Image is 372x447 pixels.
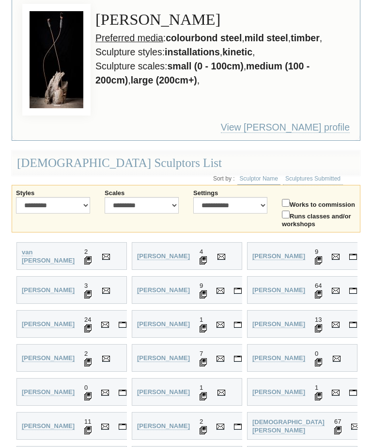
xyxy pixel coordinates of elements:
a: [PERSON_NAME] [252,253,305,261]
a: [PERSON_NAME] [252,287,305,295]
li: : , , , [37,32,355,46]
strong: van [PERSON_NAME] [22,249,75,265]
img: Visit Brenn Bartlett's personal website [349,390,357,396]
a: [PERSON_NAME] [137,321,190,329]
a: Visit Tracy Joy Andrews's personal website [234,321,242,329]
li: Sort by : [213,176,235,182]
strong: [PERSON_NAME] [22,287,75,294]
img: 0 Sculptures displayed for Ro Bancroft [84,393,92,401]
div: [DEMOGRAPHIC_DATA] Sculptors List [12,151,360,177]
a: Sculptures Submitted [283,173,343,185]
img: 9 Sculptures displayed for Nicole Allen [200,291,207,299]
a: Visit Marynes Avila's personal website [234,355,242,363]
img: Visit Pattie Beerens's personal website [234,424,242,430]
img: Send Email to Anna Auditore [102,356,110,362]
span: 1 [200,316,203,324]
img: 2 Sculptures displayed for Pattie Beerens [200,427,207,435]
img: 2 Sculptures displayed for Anna Auditore [84,359,92,367]
span: 2 [200,418,203,426]
img: Send Email to Michael Adeney [217,254,225,260]
span: 4 [200,248,203,256]
span: 3 [84,282,88,290]
label: Runs classes and/or workshops [282,209,356,229]
a: [PERSON_NAME] [137,355,190,363]
img: 24 Sculptures displayed for Chris Anderson [84,325,92,333]
li: Sculpture scales: , , , [37,60,355,88]
img: 2 Sculptures displayed for Wilani van Wyk-Smit [84,257,92,265]
span: 0 [315,350,318,358]
img: Visit Nicole Allen's personal website [234,288,242,294]
span: 2 [84,350,88,358]
strong: small (0 - 100cm) [168,61,244,72]
img: Send Email to Wilani van Wyk-Smit [102,254,110,260]
img: Send Email to Tracy Joy Andrews [217,322,224,328]
img: Visit Chris Anderson's personal website [119,322,126,328]
a: Visit Lois Basham's personal website [119,423,126,430]
img: Visit Joseph Apollonio's personal website [349,322,357,328]
img: Send Email to John Bishop [351,424,359,430]
img: Send Email to Nicole Allen [217,288,224,294]
a: View [PERSON_NAME] profile [221,122,350,133]
img: 9 Sculptures displayed for Ronald Ahl [315,257,322,265]
img: Send Email to Ro Bancroft [101,390,109,396]
span: 9 [315,248,318,256]
label: Styles [16,190,90,198]
img: View Gavin Roberts by Yarra [22,4,91,116]
a: [PERSON_NAME] [22,355,75,363]
img: Visit Tracy Joy Andrews's personal website [234,322,242,328]
a: [PERSON_NAME] [22,321,75,329]
a: Visit Brenn Bartlett's personal website [349,389,357,397]
span: 24 [84,316,91,324]
img: 4 Sculptures displayed for Michael Adeney [200,257,207,265]
img: 3 Sculptures displayed for Jane Alcorn [84,291,92,299]
img: 1 Sculptures displayed for Brenn Bartlett [315,393,322,401]
a: [PERSON_NAME] [252,321,305,329]
a: [PERSON_NAME] [137,287,190,295]
span: 0 [84,384,88,392]
a: [DEMOGRAPHIC_DATA][PERSON_NAME] [252,419,325,435]
img: Send Email to Wendy Badke [333,356,341,362]
a: Sculptor Name [237,173,280,185]
img: 67 Sculptures displayed for John Bishop [334,427,341,435]
span: 9 [200,282,203,290]
img: 13 Sculptures displayed for Joseph Apollonio [315,325,322,333]
h3: [PERSON_NAME] [37,9,355,32]
li: Sculpture styles: , , [37,46,355,60]
a: [PERSON_NAME] [252,389,305,397]
strong: colourbond steel [166,33,242,44]
a: Visit Ro Bancroft's personal website [119,389,126,397]
strong: [PERSON_NAME] [252,355,305,362]
span: 67 [334,418,341,426]
img: 0 Sculptures displayed for Wendy Badke [315,359,322,367]
strong: [PERSON_NAME] [137,389,190,396]
img: Send Email to Ronald Ahl [332,254,340,260]
span: 11 [84,418,91,426]
img: Send Email to Anne Anderson [332,288,340,294]
img: Visit Lois Basham's personal website [119,424,126,430]
img: Send Email to Joseph Apollonio [332,322,340,328]
a: Visit Chris Anderson's personal website [119,321,126,329]
span: 1 [200,384,203,392]
input: Runs classes and/or workshops [282,211,290,219]
img: Send Email to Brenn Bartlett [332,390,340,396]
span: 13 [315,316,322,324]
img: 1 Sculptures displayed for David Barclay [200,393,207,401]
img: 7 Sculptures displayed for Marynes Avila [200,359,207,367]
img: Visit Ronald Ahl's personal website [349,254,357,260]
a: [PERSON_NAME] [137,253,190,261]
a: Visit Nicole Allen's personal website [234,287,242,295]
a: Visit Joseph Apollonio's personal website [349,321,357,329]
a: [PERSON_NAME] [22,389,75,397]
img: Visit Anne Anderson's personal website [349,288,357,294]
img: Send Email to Jane Alcorn [102,288,110,294]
